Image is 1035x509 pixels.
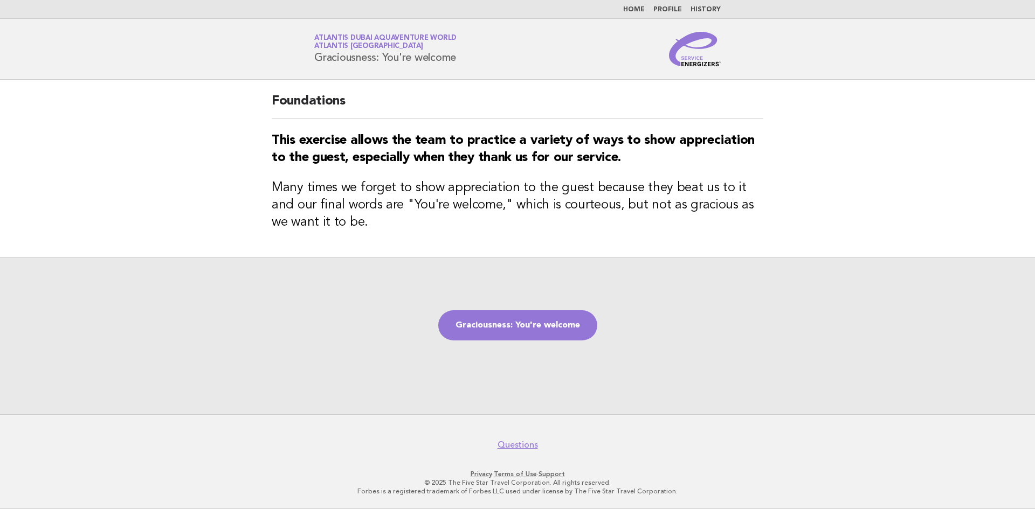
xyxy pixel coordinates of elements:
[438,310,597,340] a: Graciousness: You're welcome
[272,93,763,119] h2: Foundations
[691,6,721,13] a: History
[669,32,721,66] img: Service Energizers
[314,34,457,50] a: Atlantis Dubai Aquaventure WorldAtlantis [GEOGRAPHIC_DATA]
[498,440,538,450] a: Questions
[653,6,682,13] a: Profile
[188,470,847,478] p: · ·
[539,470,565,478] a: Support
[272,134,755,164] strong: This exercise allows the team to practice a variety of ways to show appreciation to the guest, es...
[188,478,847,487] p: © 2025 The Five Star Travel Corporation. All rights reserved.
[494,470,537,478] a: Terms of Use
[314,43,423,50] span: Atlantis [GEOGRAPHIC_DATA]
[272,179,763,231] h3: Many times we forget to show appreciation to the guest because they beat us to it and our final w...
[471,470,492,478] a: Privacy
[314,35,457,63] h1: Graciousness: You're welcome
[623,6,645,13] a: Home
[188,487,847,496] p: Forbes is a registered trademark of Forbes LLC used under license by The Five Star Travel Corpora...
